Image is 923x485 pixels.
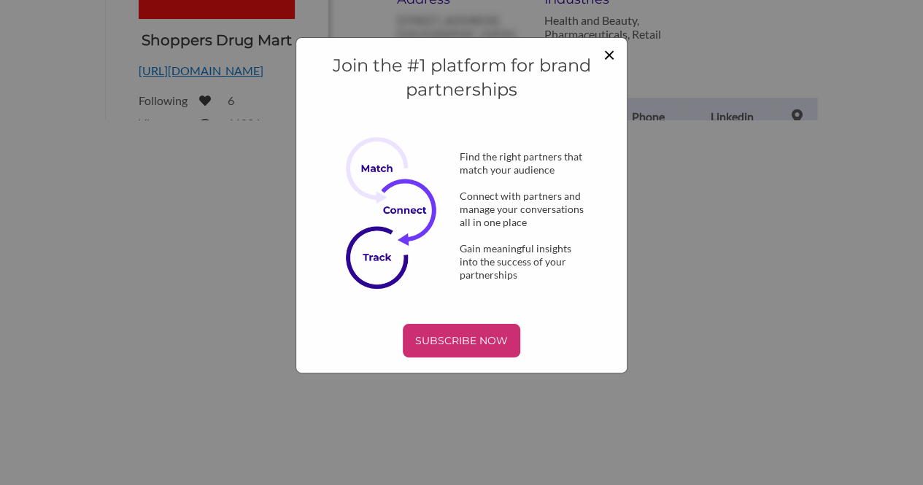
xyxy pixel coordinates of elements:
div: Gain meaningful insights into the success of your partnerships [436,242,611,282]
h4: Join the #1 platform for brand partnerships [312,53,612,102]
a: SUBSCRIBE NOW [312,324,612,357]
span: × [603,42,615,66]
div: Find the right partners that match your audience [436,150,611,176]
div: Connect with partners and manage your conversations all in one place [436,190,611,229]
p: SUBSCRIBE NOW [409,330,514,352]
img: Subscribe Now Image [346,137,449,289]
button: Close modal [603,44,615,64]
